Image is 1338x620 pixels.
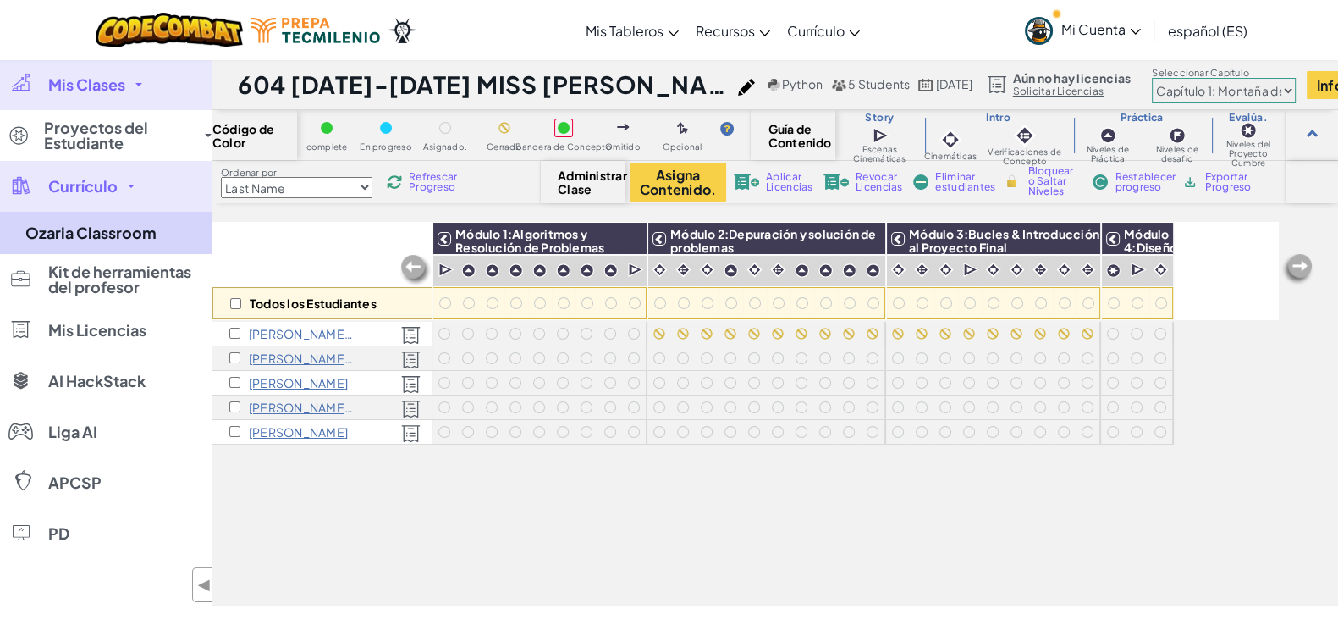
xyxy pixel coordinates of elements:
img: IconLicenseRevoke.svg [823,174,849,190]
p: Christopher Pagan P [249,352,355,365]
img: python.png [768,79,780,91]
a: español (ES) [1159,8,1256,53]
img: IconPracticeLevel.svg [485,263,499,278]
a: Recursos [687,8,779,53]
img: IconPracticeLevel.svg [532,263,547,278]
img: IconArchive.svg [1182,174,1198,190]
img: IconPracticeLevel.svg [580,263,594,278]
span: Revocar Licencias [856,172,902,192]
img: MultipleUsers.png [831,79,846,91]
span: Aplicar Licencias [766,172,812,192]
span: Mis Clases [48,77,125,92]
img: iconPencil.svg [738,79,755,96]
a: Currículo [779,8,868,53]
span: Guía de Contenido [768,122,818,149]
span: Recursos [696,22,755,40]
img: IconCinematic.svg [1009,262,1025,278]
span: Módulo 2:Depuración y solución de problemas [670,226,877,255]
p: Daniela Sánchez Reyes R [249,376,348,390]
button: Asigna Contenido. [630,163,727,202]
img: IconCutscene.svg [963,262,979,279]
img: IconInteractive.svg [914,262,930,278]
span: Asignado. [423,142,467,152]
img: IconHint.svg [720,122,734,136]
img: IconPracticeLevel.svg [1099,127,1116,144]
img: IconCapstoneLevel.svg [1240,122,1257,139]
img: IconCinematic.svg [699,262,715,278]
img: IconCinematic.svg [890,262,906,278]
img: Licensed [401,400,421,418]
img: IconPracticeLevel.svg [818,263,833,278]
img: IconChallengeLevel.svg [1169,127,1186,144]
img: Licensed [401,424,421,443]
span: Niveles del Proyecto Cumbre [1211,140,1286,168]
img: IconCinematic.svg [746,262,763,278]
span: Mis Licencias [48,323,146,338]
span: 5 Students [848,76,910,91]
span: Verificaciones de Concepto [977,147,1072,166]
img: IconInteractive.svg [675,262,691,278]
span: Código de Color [212,122,297,149]
img: IconCinematic.svg [938,262,954,278]
span: [DATE] [936,76,972,91]
span: Opcional [663,142,702,152]
h3: Evalúa. [1211,111,1286,125]
span: complete [306,142,348,152]
img: Arrow_Left_Inactive.png [399,253,432,287]
span: Bandera de Concepto [515,142,611,152]
img: IconCinematic.svg [939,128,962,152]
span: Python [782,76,823,91]
span: Escenas Cinemáticas [835,145,924,163]
img: Licensed [401,326,421,345]
span: Mis Tableros [586,22,663,40]
span: Niveles de Práctica [1072,145,1143,163]
span: Administrar Clase [558,169,608,196]
span: Omitido [605,142,641,152]
span: Módulo 4:Diseño de Juegos y Proyecto Final [1124,226,1180,309]
h3: Práctica [1072,111,1211,125]
span: Eliminar estudiantes [935,172,995,192]
img: IconInteractive.svg [770,262,786,278]
img: avatar [1025,17,1053,45]
img: Licensed [401,375,421,394]
h3: Intro [924,111,1073,125]
img: IconReset.svg [1093,174,1108,190]
img: IconPracticeLevel.svg [509,263,523,278]
span: Cinemáticas [924,152,977,161]
img: IconCutscene.svg [873,126,890,145]
span: Mi Cuenta [1061,20,1141,38]
span: español (ES) [1168,22,1247,40]
span: AI HackStack [48,374,146,389]
img: IconCinematic.svg [1056,262,1072,278]
img: IconPracticeLevel.svg [556,263,570,278]
span: Aún no hay licencias [1013,71,1132,85]
span: Módulo 1:Algoritmos y Resolución de Problemas [455,226,604,255]
span: Liga AI [48,424,97,440]
p: Todos los Estudiantes [250,296,377,310]
img: IconReload.svg [387,174,402,190]
p: Amy Rodríguez S [249,425,348,439]
img: IconCutscene.svg [628,262,644,279]
img: IconLicenseApply.svg [734,174,759,190]
p: Leslie Cecilia Lozano Rivera R [249,401,355,414]
span: Kit de herramientas del profesor [48,264,201,295]
img: IconInteractive.svg [1013,124,1037,147]
img: IconCutscene.svg [1131,262,1147,279]
span: Currículo [787,22,845,40]
img: CodeCombat logo [96,13,244,47]
span: Refrescar Progreso [409,172,461,192]
label: Ordenar por [221,166,372,180]
span: ◀ [197,573,212,597]
span: Niveles de desafío [1143,145,1211,163]
img: IconLock.svg [1003,174,1021,189]
img: IconCinematic.svg [985,262,1001,278]
span: Currículo [48,179,118,194]
img: IconCapstoneLevel.svg [1106,263,1121,278]
span: Restablecer progreso [1115,172,1176,192]
img: IconPracticeLevel.svg [603,263,618,278]
img: IconInteractive.svg [1032,262,1049,278]
span: En progreso [360,142,412,152]
img: calendar.svg [918,79,933,91]
img: Arrow_Left_Inactive.png [1280,252,1314,286]
a: Solicitar Licencias [1013,85,1132,98]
